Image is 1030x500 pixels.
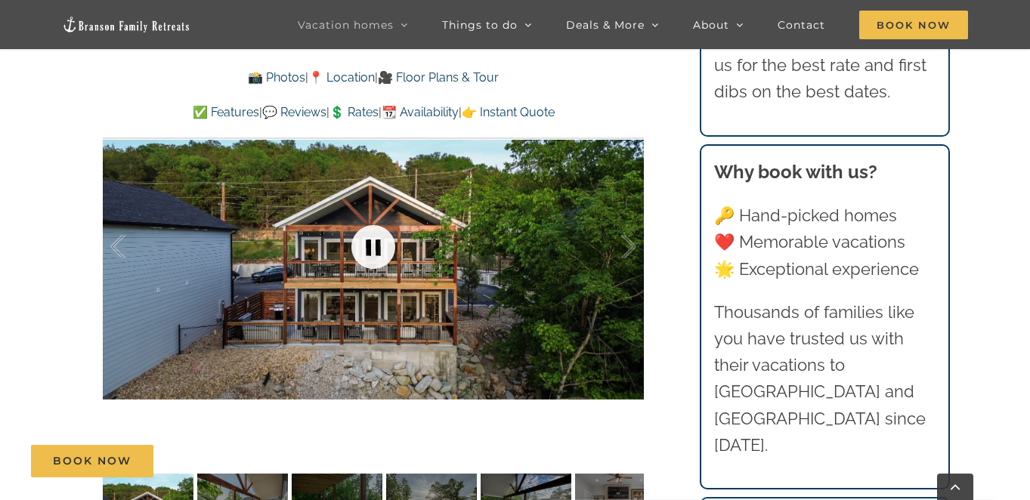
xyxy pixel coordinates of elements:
[566,20,645,30] span: Deals & More
[31,445,153,477] a: Book Now
[714,299,935,458] p: Thousands of families like you have trusted us with their vacations to [GEOGRAPHIC_DATA] and [GEO...
[262,105,326,119] a: 💬 Reviews
[382,105,459,119] a: 📆 Availability
[693,20,729,30] span: About
[248,70,305,85] a: 📸 Photos
[378,70,499,85] a: 🎥 Floor Plans & Tour
[62,16,190,33] img: Branson Family Retreats Logo
[714,202,935,282] p: 🔑 Hand-picked homes ❤️ Memorable vacations 🌟 Exceptional experience
[714,159,935,186] h3: Why book with us?
[859,11,968,39] span: Book Now
[53,455,131,468] span: Book Now
[103,68,644,88] p: | |
[308,70,375,85] a: 📍 Location
[778,20,825,30] span: Contact
[298,20,394,30] span: Vacation homes
[193,105,259,119] a: ✅ Features
[462,105,555,119] a: 👉 Instant Quote
[442,20,518,30] span: Things to do
[329,105,379,119] a: 💲 Rates
[103,103,644,122] p: | | | |
[714,26,935,106] p: Always book directly with us for the best rate and first dibs on the best dates.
